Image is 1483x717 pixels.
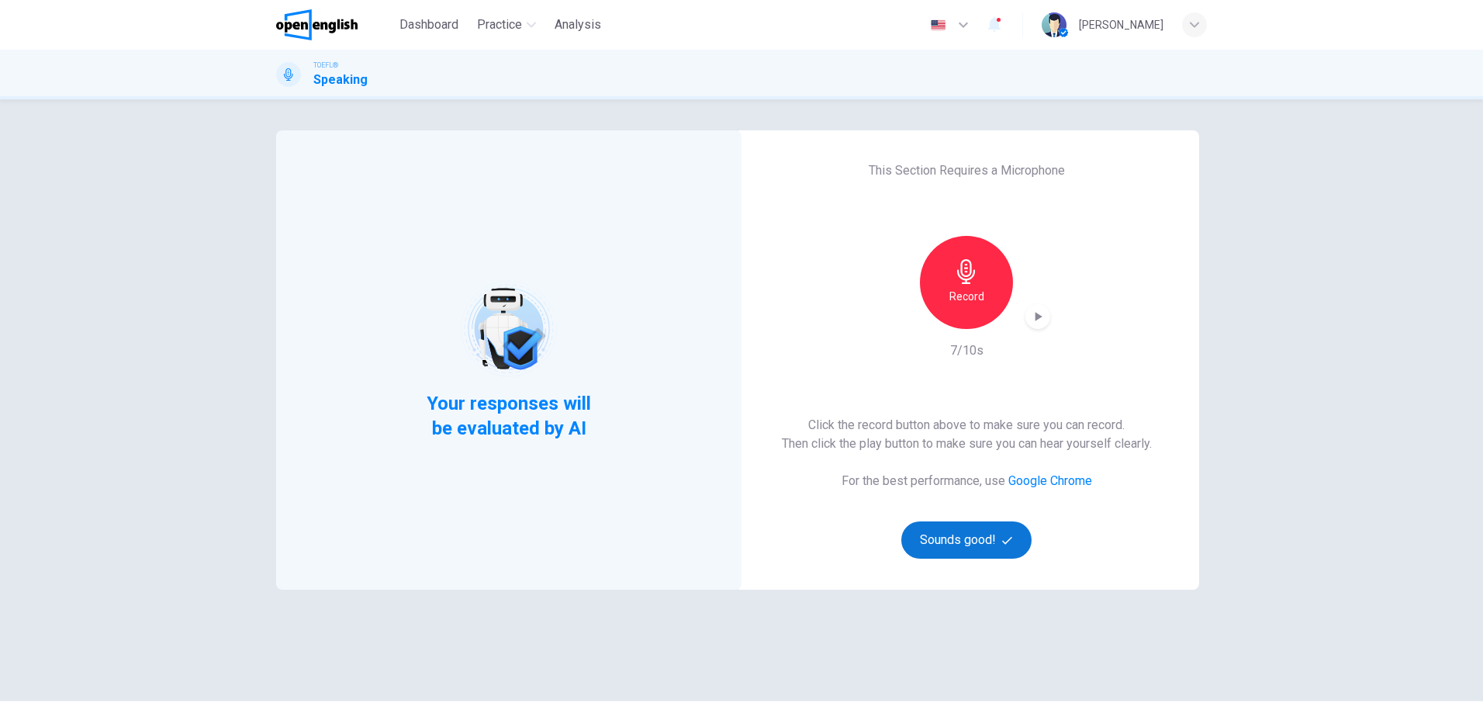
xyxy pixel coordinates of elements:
img: Profile picture [1042,12,1066,37]
span: Practice [477,16,522,34]
span: TOEFL® [313,60,338,71]
img: OpenEnglish logo [276,9,358,40]
button: Practice [471,11,542,39]
h6: Click the record button above to make sure you can record. Then click the play button to make sur... [782,416,1152,453]
a: Google Chrome [1008,473,1092,488]
span: Analysis [555,16,601,34]
button: Dashboard [393,11,465,39]
h6: For the best performance, use [842,472,1092,490]
img: en [928,19,948,31]
h6: 7/10s [950,341,983,360]
h6: This Section Requires a Microphone [869,161,1065,180]
button: Record [920,236,1013,329]
button: Analysis [548,11,607,39]
div: [PERSON_NAME] [1079,16,1163,34]
h6: Record [949,287,984,306]
button: Sounds good! [901,521,1032,559]
span: Dashboard [399,16,458,34]
img: robot icon [459,279,558,378]
h1: Speaking [313,71,368,89]
span: Your responses will be evaluated by AI [415,391,603,441]
a: OpenEnglish logo [276,9,393,40]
